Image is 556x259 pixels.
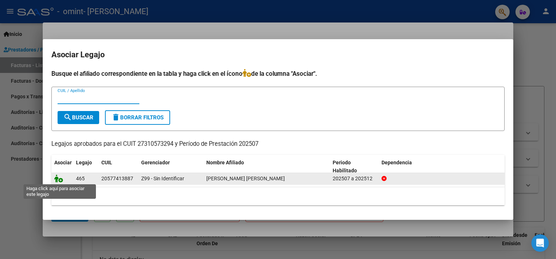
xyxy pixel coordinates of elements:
[141,176,184,181] span: Z99 - Sin Identificar
[531,234,549,252] div: Open Intercom Messenger
[206,160,244,165] span: Nombre Afiliado
[330,155,379,179] datatable-header-cell: Periodo Habilitado
[206,176,285,181] span: QUESADA RODRIGUEZ LOZANO FELIPE
[203,155,330,179] datatable-header-cell: Nombre Afiliado
[138,155,203,179] datatable-header-cell: Gerenciador
[73,155,98,179] datatable-header-cell: Legajo
[63,113,72,122] mat-icon: search
[333,174,376,183] div: 202507 a 202512
[111,114,164,121] span: Borrar Filtros
[58,111,99,124] button: Buscar
[98,155,138,179] datatable-header-cell: CUIL
[51,48,505,62] h2: Asociar Legajo
[76,176,85,181] span: 465
[101,174,133,183] div: 20577413887
[141,160,170,165] span: Gerenciador
[63,114,93,121] span: Buscar
[51,187,505,205] div: 1 registros
[101,160,112,165] span: CUIL
[54,160,72,165] span: Asociar
[51,69,505,78] h4: Busque el afiliado correspondiente en la tabla y haga click en el ícono de la columna "Asociar".
[51,155,73,179] datatable-header-cell: Asociar
[76,160,92,165] span: Legajo
[379,155,505,179] datatable-header-cell: Dependencia
[382,160,412,165] span: Dependencia
[51,140,505,149] p: Legajos aprobados para el CUIT 27310573294 y Período de Prestación 202507
[333,160,357,174] span: Periodo Habilitado
[111,113,120,122] mat-icon: delete
[105,110,170,125] button: Borrar Filtros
